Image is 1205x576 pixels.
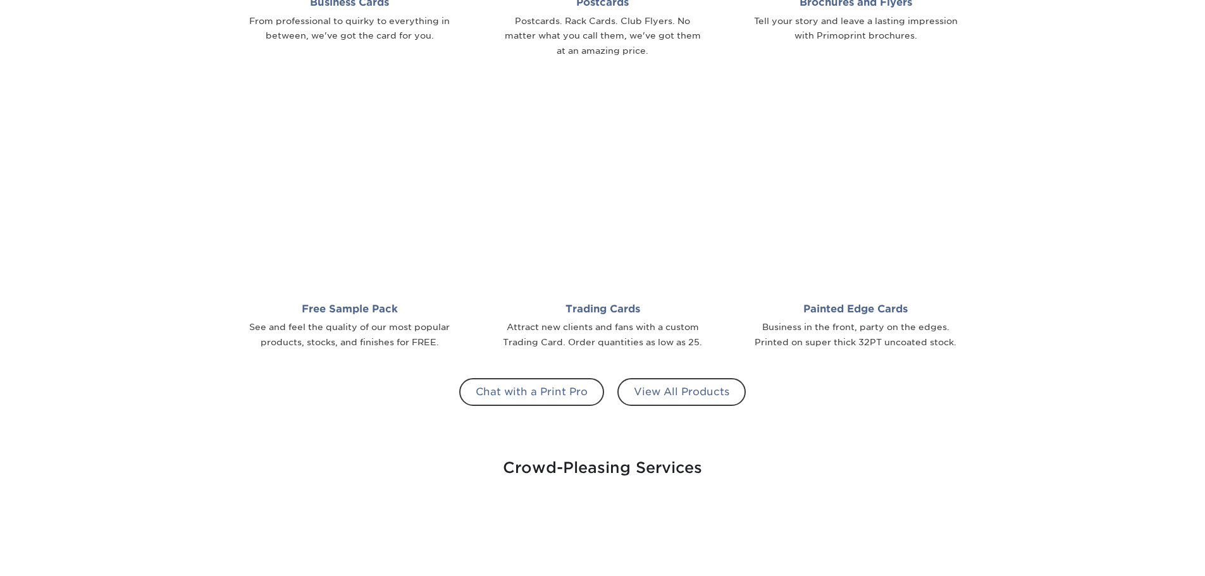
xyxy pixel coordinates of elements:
a: View All Products [617,378,746,406]
a: Painted Edge Cards Business in the front, party on the edges. Printed on super thick 32PT uncoate... [739,84,973,350]
div: See and feel the quality of our most popular products, stocks, and finishes for FREE. [248,320,452,350]
a: Free Sample Pack See and feel the quality of our most popular products, stocks, and finishes for ... [233,84,467,350]
div: Attract new clients and fans with a custom Trading Card. Order quantities as low as 25. [501,320,705,350]
a: Trading Cards Attract new clients and fans with a custom Trading Card. Order quantities as low as... [486,84,720,350]
a: Chat with a Print Pro [459,378,604,406]
div: Business in the front, party on the edges. Printed on super thick 32PT uncoated stock. [754,320,958,350]
img: Trading Cards [501,84,705,288]
div: Postcards. Rack Cards. Club Flyers. No matter what you call them, we've got them at an amazing pr... [501,14,705,59]
h2: Painted Edge Cards [754,303,958,315]
div: Tell your story and leave a lasting impression with Primoprint brochures. [754,14,958,44]
img: Sample Pack [248,84,452,288]
h2: Trading Cards [501,303,705,315]
img: Painted Edge Cards [754,84,958,288]
div: Crowd-Pleasing Services [233,446,973,479]
h2: Free Sample Pack [248,303,452,315]
div: From professional to quirky to everything in between, we've got the card for you. [248,14,452,44]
